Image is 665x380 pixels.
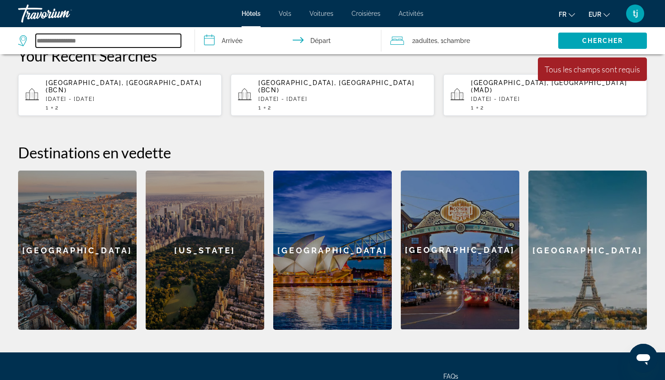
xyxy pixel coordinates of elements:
[558,33,647,49] button: Chercher
[437,34,470,47] span: , 1
[559,8,575,21] button: Change language
[443,373,458,380] a: FAQs
[443,37,470,44] span: Chambre
[18,143,647,161] h2: Destinations en vedette
[195,27,381,54] button: Check in and out dates
[258,96,427,102] p: [DATE] - [DATE]
[545,64,640,74] div: Tous les champs sont requis
[18,74,222,116] button: [GEOGRAPHIC_DATA], [GEOGRAPHIC_DATA] (BCN)[DATE] - [DATE]12
[18,171,137,330] a: [GEOGRAPHIC_DATA]
[415,37,437,44] span: Adultes
[589,8,610,21] button: Change currency
[401,171,519,329] div: [GEOGRAPHIC_DATA]
[399,10,423,17] a: Activités
[18,47,647,65] p: Your Recent Searches
[471,104,474,111] span: 1
[258,104,261,111] span: 1
[582,37,623,44] span: Chercher
[412,34,437,47] span: 2
[471,96,640,102] p: [DATE] - [DATE]
[443,74,647,116] button: [GEOGRAPHIC_DATA], [GEOGRAPHIC_DATA] (MAD)[DATE] - [DATE]12
[273,171,392,330] a: [GEOGRAPHIC_DATA]
[351,10,380,17] a: Croisières
[528,171,647,330] a: [GEOGRAPHIC_DATA]
[401,171,519,330] a: [GEOGRAPHIC_DATA]
[258,79,414,94] span: [GEOGRAPHIC_DATA], [GEOGRAPHIC_DATA] (BCN)
[268,104,271,111] span: 2
[242,10,261,17] a: Hôtels
[309,10,333,17] a: Voitures
[46,104,49,111] span: 1
[381,27,558,54] button: Travelers: 2 adults, 0 children
[589,11,601,18] span: EUR
[480,104,484,111] span: 2
[146,171,264,330] a: [US_STATE]
[629,344,658,373] iframe: Bouton de lancement de la fenêtre de messagerie
[46,79,202,94] span: [GEOGRAPHIC_DATA], [GEOGRAPHIC_DATA] (BCN)
[623,4,647,23] button: User Menu
[55,104,59,111] span: 2
[18,2,109,25] a: Travorium
[46,96,214,102] p: [DATE] - [DATE]
[231,74,434,116] button: [GEOGRAPHIC_DATA], [GEOGRAPHIC_DATA] (BCN)[DATE] - [DATE]12
[633,9,638,18] span: tj
[279,10,291,17] a: Vols
[559,11,566,18] span: fr
[471,79,627,94] span: [GEOGRAPHIC_DATA], [GEOGRAPHIC_DATA] (MAD)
